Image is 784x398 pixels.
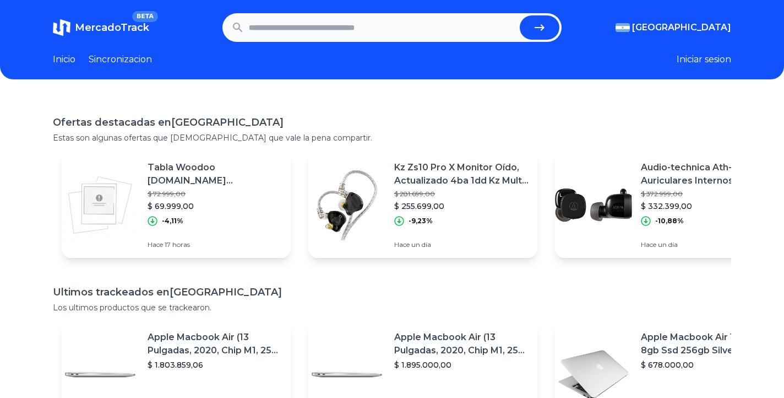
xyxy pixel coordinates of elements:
[641,240,775,249] p: Hace un día
[677,53,731,66] button: Iniciar sesion
[394,331,529,357] p: Apple Macbook Air (13 Pulgadas, 2020, Chip M1, 256 Gb De Ssd, 8 Gb De Ram) - Plata
[555,166,632,244] img: Featured image
[394,201,529,212] p: $ 255.699,00
[308,166,385,244] img: Featured image
[641,161,775,187] p: Audio-technica Ath-sq1twbk Auriculares Internos Negros
[308,152,537,258] a: Featured imageKz Zs10 Pro X Monitor Oído, Actualizado 4ba 1dd Kz Multi Iem$ 281.699,00$ 255.699,0...
[394,240,529,249] p: Hace un día
[132,11,158,22] span: BETA
[555,152,784,258] a: Featured imageAudio-technica Ath-sq1twbk Auriculares Internos Negros$ 372.999,00$ 332.399,00-10,8...
[53,19,70,36] img: MercadoTrack
[75,21,149,34] span: MercadoTrack
[53,284,731,300] h1: Ultimos trackeados en [GEOGRAPHIC_DATA]
[53,115,731,130] h1: Ofertas destacadas en [GEOGRAPHIC_DATA]
[148,240,282,249] p: Hace 17 horas
[616,21,731,34] button: [GEOGRAPHIC_DATA]
[53,302,731,313] p: Los ultimos productos que se trackearon.
[53,19,149,36] a: MercadoTrackBETA
[641,201,775,212] p: $ 332.399,00
[148,359,282,370] p: $ 1.803.859,06
[53,132,731,143] p: Estas son algunas ofertas que [DEMOGRAPHIC_DATA] que vale la pena compartir.
[641,359,775,370] p: $ 678.000,00
[62,152,291,258] a: Featured imageTabla Woodoo [DOMAIN_NAME] Blanca/negra$ 72.999,00$ 69.999,00-4,11%Hace 17 horas
[53,53,75,66] a: Inicio
[148,201,282,212] p: $ 69.999,00
[148,161,282,187] p: Tabla Woodoo [DOMAIN_NAME] Blanca/negra
[394,190,529,198] p: $ 281.699,00
[89,53,152,66] a: Sincronizacion
[394,161,529,187] p: Kz Zs10 Pro X Monitor Oído, Actualizado 4ba 1dd Kz Multi Iem
[655,217,684,225] p: -10,88%
[632,21,731,34] span: [GEOGRAPHIC_DATA]
[409,217,433,225] p: -9,23%
[148,331,282,357] p: Apple Macbook Air (13 Pulgadas, 2020, Chip M1, 256 Gb De Ssd, 8 Gb De Ram) - Plata
[641,331,775,357] p: Apple Macbook Air 13 Core I5 8gb Ssd 256gb Silver
[641,190,775,198] p: $ 372.999,00
[394,359,529,370] p: $ 1.895.000,00
[616,23,630,32] img: Argentina
[162,217,183,225] p: -4,11%
[62,166,139,244] img: Featured image
[148,190,282,198] p: $ 72.999,00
